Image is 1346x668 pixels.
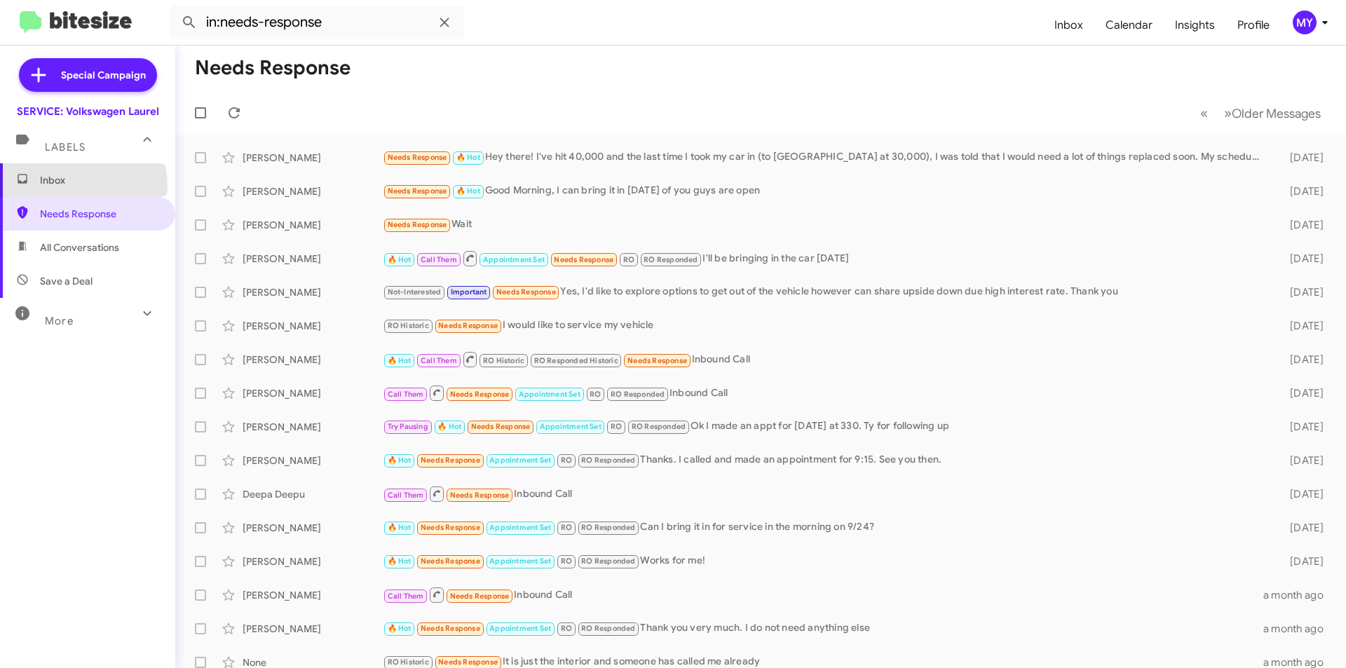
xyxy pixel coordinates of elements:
[243,218,383,232] div: [PERSON_NAME]
[451,287,487,296] span: Important
[540,422,601,431] span: Appointment Set
[19,58,157,92] a: Special Campaign
[243,151,383,165] div: [PERSON_NAME]
[450,491,510,500] span: Needs Response
[561,624,572,633] span: RO
[1164,5,1226,46] a: Insights
[1267,218,1335,232] div: [DATE]
[243,184,383,198] div: [PERSON_NAME]
[388,220,447,229] span: Needs Response
[421,523,480,532] span: Needs Response
[1043,5,1094,46] a: Inbox
[1281,11,1331,34] button: MY
[388,186,447,196] span: Needs Response
[421,624,480,633] span: Needs Response
[438,321,498,330] span: Needs Response
[383,620,1263,636] div: Thank you very much. I do not need anything else
[483,356,524,365] span: RO Historic
[1267,319,1335,333] div: [DATE]
[644,255,698,264] span: RO Responded
[61,68,146,82] span: Special Campaign
[421,356,457,365] span: Call Them
[519,390,580,399] span: Appointment Set
[195,57,351,79] h1: Needs Response
[243,554,383,568] div: [PERSON_NAME]
[627,356,687,365] span: Needs Response
[383,149,1267,165] div: Hey there! I've hit 40,000 and the last time I took my car in (to [GEOGRAPHIC_DATA] at 30,000), I...
[388,390,424,399] span: Call Them
[623,255,634,264] span: RO
[1232,106,1321,121] span: Older Messages
[1267,353,1335,367] div: [DATE]
[561,557,572,566] span: RO
[17,104,159,118] div: SERVICE: Volkswagen Laurel
[383,318,1267,334] div: I would like to service my vehicle
[383,350,1267,368] div: Inbound Call
[1192,99,1329,128] nav: Page navigation example
[383,519,1267,536] div: Can I bring it in for service in the morning on 9/24?
[483,255,545,264] span: Appointment Set
[243,319,383,333] div: [PERSON_NAME]
[496,287,556,296] span: Needs Response
[450,592,510,601] span: Needs Response
[554,255,613,264] span: Needs Response
[456,153,480,162] span: 🔥 Hot
[581,557,635,566] span: RO Responded
[388,592,424,601] span: Call Them
[437,422,461,431] span: 🔥 Hot
[611,422,622,431] span: RO
[383,250,1267,267] div: I'll be bringing in the car [DATE]
[489,523,551,532] span: Appointment Set
[383,418,1267,435] div: Ok I made an appt for [DATE] at 330. Ty for following up
[590,390,601,399] span: RO
[243,588,383,602] div: [PERSON_NAME]
[383,183,1267,199] div: Good Morning, I can bring it in [DATE] of you guys are open
[421,456,480,465] span: Needs Response
[1263,622,1335,636] div: a month ago
[388,356,412,365] span: 🔥 Hot
[1267,454,1335,468] div: [DATE]
[243,521,383,535] div: [PERSON_NAME]
[40,274,93,288] span: Save a Deal
[45,315,74,327] span: More
[1094,5,1164,46] a: Calendar
[243,487,383,501] div: Deepa Deepu
[581,523,635,532] span: RO Responded
[1267,386,1335,400] div: [DATE]
[243,252,383,266] div: [PERSON_NAME]
[383,384,1267,402] div: Inbound Call
[388,422,428,431] span: Try Pausing
[1267,521,1335,535] div: [DATE]
[611,390,665,399] span: RO Responded
[40,240,119,254] span: All Conversations
[388,321,429,330] span: RO Historic
[1192,99,1216,128] button: Previous
[456,186,480,196] span: 🔥 Hot
[388,456,412,465] span: 🔥 Hot
[243,285,383,299] div: [PERSON_NAME]
[243,353,383,367] div: [PERSON_NAME]
[421,255,457,264] span: Call Them
[1267,554,1335,568] div: [DATE]
[632,422,686,431] span: RO Responded
[243,622,383,636] div: [PERSON_NAME]
[383,217,1267,233] div: Wait
[388,657,429,667] span: RO Historic
[45,141,86,154] span: Labels
[581,456,635,465] span: RO Responded
[388,624,412,633] span: 🔥 Hot
[1267,285,1335,299] div: [DATE]
[489,624,551,633] span: Appointment Set
[243,454,383,468] div: [PERSON_NAME]
[388,523,412,532] span: 🔥 Hot
[450,390,510,399] span: Needs Response
[1216,99,1329,128] button: Next
[1293,11,1317,34] div: MY
[40,207,159,221] span: Needs Response
[383,485,1267,503] div: Inbound Call
[1224,104,1232,122] span: »
[561,523,572,532] span: RO
[1267,420,1335,434] div: [DATE]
